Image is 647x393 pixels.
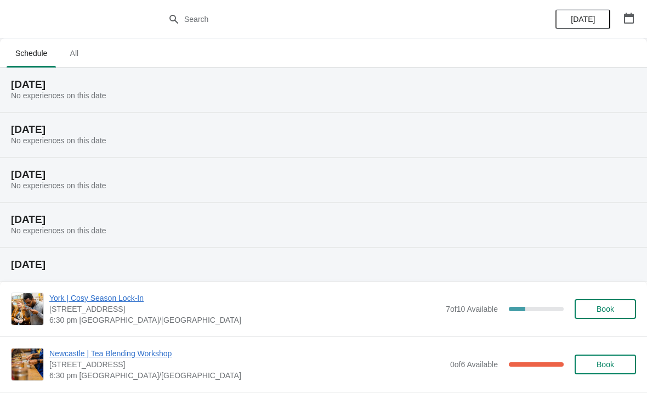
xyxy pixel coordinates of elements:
span: All [60,43,88,63]
input: Search [184,9,485,29]
span: No experiences on this date [11,226,106,235]
button: Book [575,299,636,319]
span: 6:30 pm [GEOGRAPHIC_DATA]/[GEOGRAPHIC_DATA] [49,315,440,325]
span: Book [597,305,614,313]
span: 6:30 pm [GEOGRAPHIC_DATA]/[GEOGRAPHIC_DATA] [49,370,445,381]
span: [DATE] [571,15,595,24]
h2: [DATE] [11,214,636,225]
button: [DATE] [555,9,610,29]
h2: [DATE] [11,169,636,180]
span: Book [597,360,614,369]
span: [STREET_ADDRESS] [49,304,440,315]
span: Schedule [7,43,56,63]
span: York | Cosy Season Lock-In [49,293,440,304]
h2: [DATE] [11,79,636,90]
span: Newcastle | Tea Blending Workshop [49,348,445,359]
span: No experiences on this date [11,91,106,100]
h2: [DATE] [11,259,636,270]
img: York | Cosy Season Lock-In | 73 Low Petergate, YO1 7HY | 6:30 pm Europe/London [12,293,43,325]
span: 7 of 10 Available [446,305,498,313]
img: Newcastle | Tea Blending Workshop | 123 Grainger Street, Newcastle upon Tyne, NE1 5AE | 6:30 pm E... [12,349,43,380]
h2: [DATE] [11,124,636,135]
span: [STREET_ADDRESS] [49,359,445,370]
span: No experiences on this date [11,181,106,190]
span: No experiences on this date [11,136,106,145]
button: Book [575,355,636,374]
span: 0 of 6 Available [450,360,498,369]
